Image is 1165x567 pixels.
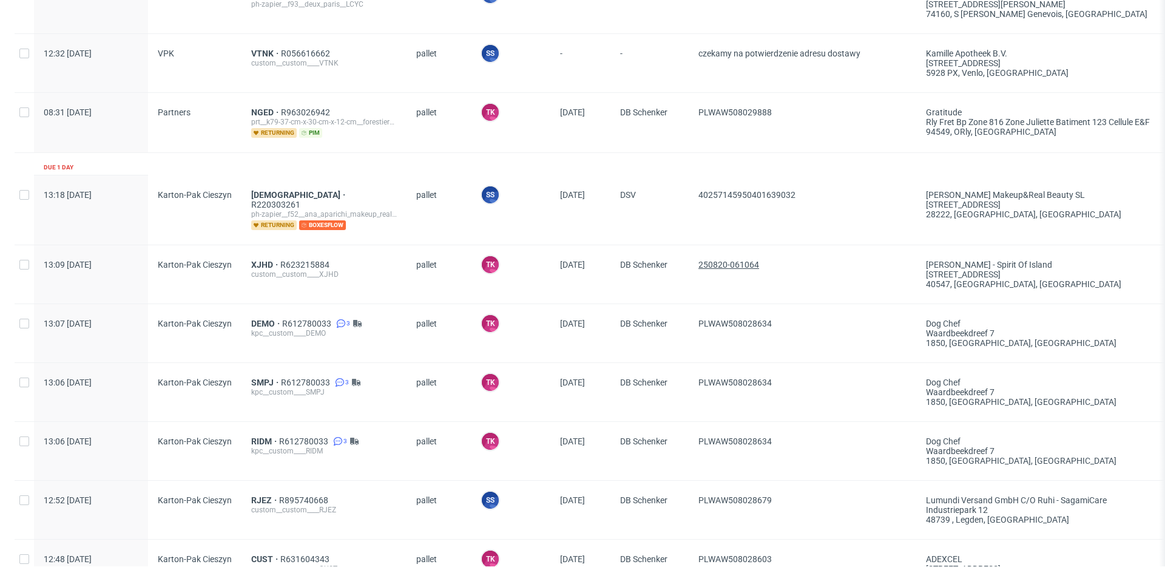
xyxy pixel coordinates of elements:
a: VTNK [251,49,281,58]
div: 48739 , Legden , [GEOGRAPHIC_DATA] [926,515,1150,525]
div: 1850, [GEOGRAPHIC_DATA] , [GEOGRAPHIC_DATA] [926,397,1150,407]
div: 94549, ORly , [GEOGRAPHIC_DATA] [926,127,1150,137]
figcaption: TK [482,104,499,121]
figcaption: TK [482,374,499,391]
span: Karton-Pak Cieszyn [158,260,232,270]
span: 3 [343,436,347,446]
span: Karton-Pak Cieszyn [158,554,232,564]
span: [DATE] [560,260,585,270]
a: R631604343 [280,554,332,564]
a: RIDM [251,436,279,446]
a: 3 [331,436,347,446]
div: custom__custom____XJHD [251,270,397,279]
span: PLWAW508028634 [698,319,772,328]
a: R963026942 [281,107,333,117]
span: pallet [416,190,461,230]
span: 3 [346,319,350,328]
div: custom__custom____RJEZ [251,505,397,515]
a: 3 [334,319,350,328]
span: R220303261 [251,200,303,209]
span: returning [251,220,297,230]
span: pallet [416,107,461,138]
span: [DATE] [560,554,585,564]
div: rly fret bp zone 816 zone juliette batiment 123 cellule E&F [926,117,1150,127]
div: 74160, S [PERSON_NAME] Genevois , [GEOGRAPHIC_DATA] [926,9,1150,19]
span: R623215884 [280,260,332,270]
span: Karton-Pak Cieszyn [158,495,232,505]
span: PLWAW508028679 [698,495,772,505]
span: 13:06 [DATE] [44,378,92,387]
span: [DATE] [560,107,585,117]
span: DB Schenker [620,495,679,525]
div: 40547, [GEOGRAPHIC_DATA] , [GEOGRAPHIC_DATA] [926,279,1150,289]
a: [DEMOGRAPHIC_DATA] [251,190,348,200]
span: czekamy na potwierdzenie adresu dostawy [698,49,860,58]
span: PLWAW508028634 [698,378,772,387]
figcaption: TK [482,315,499,332]
div: Dog Chef [926,436,1150,446]
span: R612780033 [279,436,331,446]
span: DB Schenker [620,260,679,289]
span: Karton-Pak Cieszyn [158,436,232,446]
span: Karton-Pak Cieszyn [158,319,232,328]
span: DB Schenker [620,107,679,138]
div: 28222, [GEOGRAPHIC_DATA] , [GEOGRAPHIC_DATA] [926,209,1150,219]
span: PLWAW508028603 [698,554,772,564]
span: DSV [620,190,679,230]
div: custom__custom____VTNK [251,58,397,68]
figcaption: SS [482,186,499,203]
div: 1850, [GEOGRAPHIC_DATA] , [GEOGRAPHIC_DATA] [926,456,1150,466]
a: R612780033 [281,378,333,387]
span: DB Schenker [620,378,679,407]
a: R612780033 [282,319,334,328]
span: 12:52 [DATE] [44,495,92,505]
span: Karton-Pak Cieszyn [158,378,232,387]
div: Lumundi Versand GmbH c/o ruhi - SagamiCare [926,495,1150,505]
div: [PERSON_NAME] - Spirit of Island [926,260,1150,270]
div: kpc__custom____RIDM [251,446,397,456]
span: RJEZ [251,495,279,505]
span: 250820-061064 [698,260,759,270]
a: R895740668 [279,495,331,505]
a: 3 [333,378,349,387]
div: Dog Chef [926,319,1150,328]
span: 13:18 [DATE] [44,190,92,200]
div: 1850, [GEOGRAPHIC_DATA] , [GEOGRAPHIC_DATA] [926,338,1150,348]
div: Dog Chef [926,378,1150,387]
div: [STREET_ADDRESS] [926,270,1150,279]
span: 40257145950401639032 [698,190,795,200]
span: pallet [416,49,461,78]
span: boxesflow [299,220,346,230]
div: Due 1 day [44,163,73,172]
div: [STREET_ADDRESS] [926,58,1150,68]
span: pim [299,128,322,138]
span: SMPJ [251,378,281,387]
div: [PERSON_NAME] Makeup&Real Beauty SL [926,190,1150,200]
span: pallet [416,319,461,348]
a: R056616662 [281,49,333,58]
div: [STREET_ADDRESS] [926,200,1150,209]
span: [DATE] [560,495,585,505]
a: XJHD [251,260,280,270]
div: Gratitude [926,107,1150,117]
a: CUST [251,554,280,564]
span: Partners [158,107,191,117]
span: NGED [251,107,281,117]
span: VPK [158,49,174,58]
span: DB Schenker [620,436,679,466]
div: kpc__custom____SMPJ [251,387,397,397]
span: 13:07 [DATE] [44,319,92,328]
div: kpc__custom____DEMO [251,328,397,338]
span: PLWAW508029888 [698,107,772,117]
div: Kamille Apotheek B.V. [926,49,1150,58]
div: Industriepark 12 [926,505,1150,515]
span: PLWAW508028634 [698,436,772,446]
